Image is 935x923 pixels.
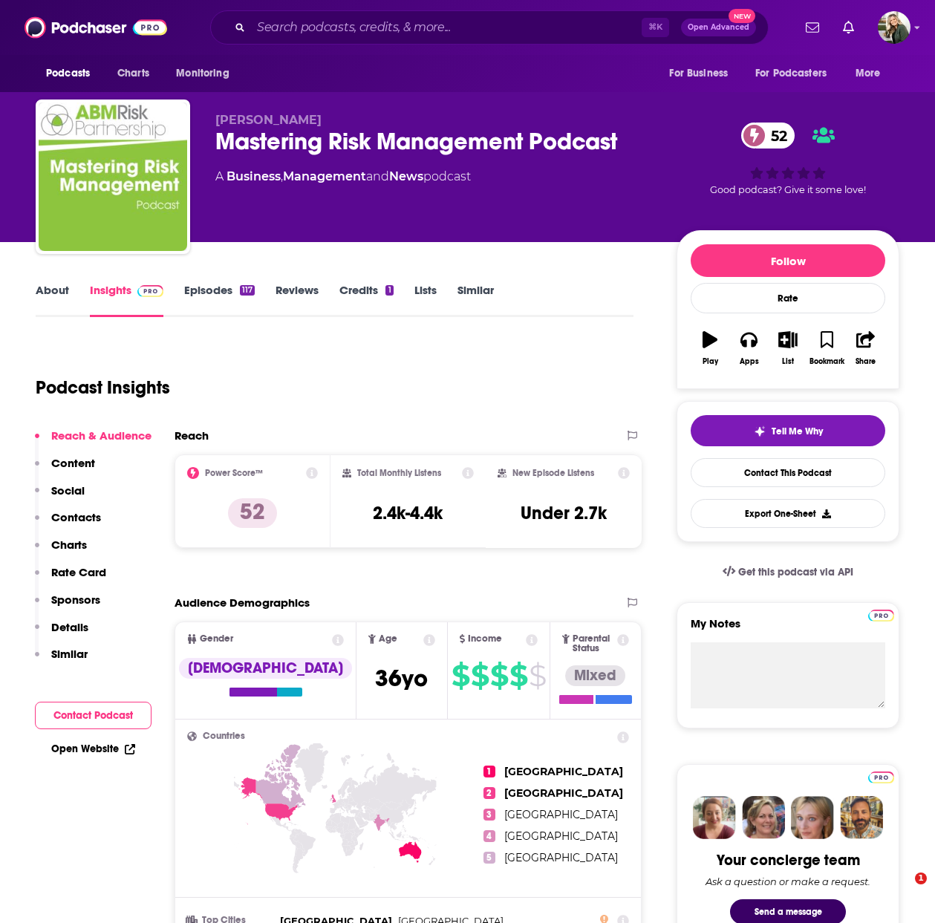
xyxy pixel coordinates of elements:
span: 4 [483,830,495,842]
img: Podchaser Pro [868,772,894,783]
a: Get this podcast via API [711,554,865,590]
span: For Podcasters [755,63,827,84]
button: Details [35,620,88,648]
p: Contacts [51,510,101,524]
span: [GEOGRAPHIC_DATA] [504,829,618,843]
img: Jules Profile [791,796,834,839]
span: 1 [915,873,927,884]
p: Details [51,620,88,634]
span: Get this podcast via API [738,566,853,578]
span: For Business [669,63,728,84]
div: Rate [691,283,885,313]
div: Your concierge team [717,851,860,870]
span: Income [468,634,502,644]
span: and [366,169,389,183]
span: Podcasts [46,63,90,84]
button: Social [35,483,85,511]
p: Similar [51,647,88,661]
h3: Under 2.7k [521,502,607,524]
a: Contact This Podcast [691,458,885,487]
a: Pro website [868,607,894,622]
button: open menu [746,59,848,88]
a: Episodes117 [184,283,255,317]
div: 52Good podcast? Give it some love! [677,113,899,205]
div: Apps [740,357,759,366]
a: About [36,283,69,317]
span: Logged in as julepmarketing [878,11,910,44]
img: Sydney Profile [693,796,736,839]
h2: Total Monthly Listens [357,468,441,478]
span: [PERSON_NAME] [215,113,322,127]
button: Export One-Sheet [691,499,885,528]
h2: Reach [175,428,209,443]
div: Mixed [565,665,625,686]
button: Share [847,322,885,375]
span: , [281,169,283,183]
p: Sponsors [51,593,100,607]
button: Open AdvancedNew [681,19,756,36]
button: Rate Card [35,565,106,593]
div: Play [703,357,718,366]
span: Age [379,634,397,644]
p: 52 [228,498,277,528]
button: Bookmark [807,322,846,375]
span: Good podcast? Give it some love! [710,184,866,195]
span: $ [529,664,546,688]
a: Open Website [51,743,135,755]
div: List [782,357,794,366]
div: 1 [385,285,393,296]
iframe: Intercom live chat [884,873,920,908]
span: 36 yo [375,664,428,693]
button: Follow [691,244,885,277]
h2: Audience Demographics [175,596,310,610]
a: Business [227,169,281,183]
a: Mastering Risk Management Podcast [39,102,187,251]
button: Content [35,456,95,483]
span: [GEOGRAPHIC_DATA] [504,786,623,800]
span: [GEOGRAPHIC_DATA] [504,808,618,821]
p: Reach & Audience [51,428,152,443]
a: News [389,169,423,183]
button: open menu [166,59,248,88]
button: Play [691,322,729,375]
h2: Power Score™ [205,468,263,478]
img: Podchaser Pro [137,285,163,297]
a: 52 [741,123,795,149]
span: [GEOGRAPHIC_DATA] [504,765,623,778]
a: Pro website [868,769,894,783]
img: tell me why sparkle [754,425,766,437]
h1: Podcast Insights [36,376,170,399]
p: Charts [51,538,87,552]
button: tell me why sparkleTell Me Why [691,415,885,446]
h3: 2.4k-4.4k [373,502,443,524]
button: List [769,322,807,375]
span: ⌘ K [642,18,669,37]
div: [DEMOGRAPHIC_DATA] [179,658,352,679]
img: Podchaser - Follow, Share and Rate Podcasts [25,13,167,42]
button: Contacts [35,510,101,538]
button: Show profile menu [878,11,910,44]
img: User Profile [878,11,910,44]
button: open menu [659,59,746,88]
div: Ask a question or make a request. [706,875,870,887]
a: Similar [457,283,494,317]
p: Social [51,483,85,498]
a: InsightsPodchaser Pro [90,283,163,317]
span: Open Advanced [688,24,749,31]
div: 117 [240,285,255,296]
span: 3 [483,809,495,821]
div: A podcast [215,168,471,186]
button: Sponsors [35,593,100,620]
span: Gender [200,634,233,644]
span: Countries [203,731,245,741]
span: 52 [756,123,795,149]
button: Apps [729,322,768,375]
button: open menu [36,59,109,88]
button: Similar [35,647,88,674]
label: My Notes [691,616,885,642]
img: Jon Profile [840,796,883,839]
span: 5 [483,852,495,864]
a: Management [283,169,366,183]
div: Search podcasts, credits, & more... [210,10,769,45]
